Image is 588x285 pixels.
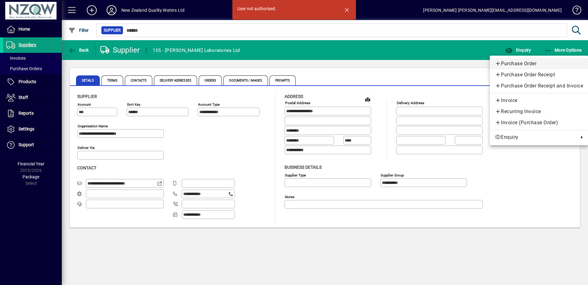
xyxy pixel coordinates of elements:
[495,119,583,126] span: Invoice (Purchase Order)
[495,71,583,79] span: Purchase Order Receipt
[495,60,583,67] span: Purchase Order
[495,108,583,115] span: Recurring Invoice
[495,134,576,141] span: Enquiry
[495,97,583,104] span: Invoice
[495,82,583,90] span: Purchase Order Receipt and Invoice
